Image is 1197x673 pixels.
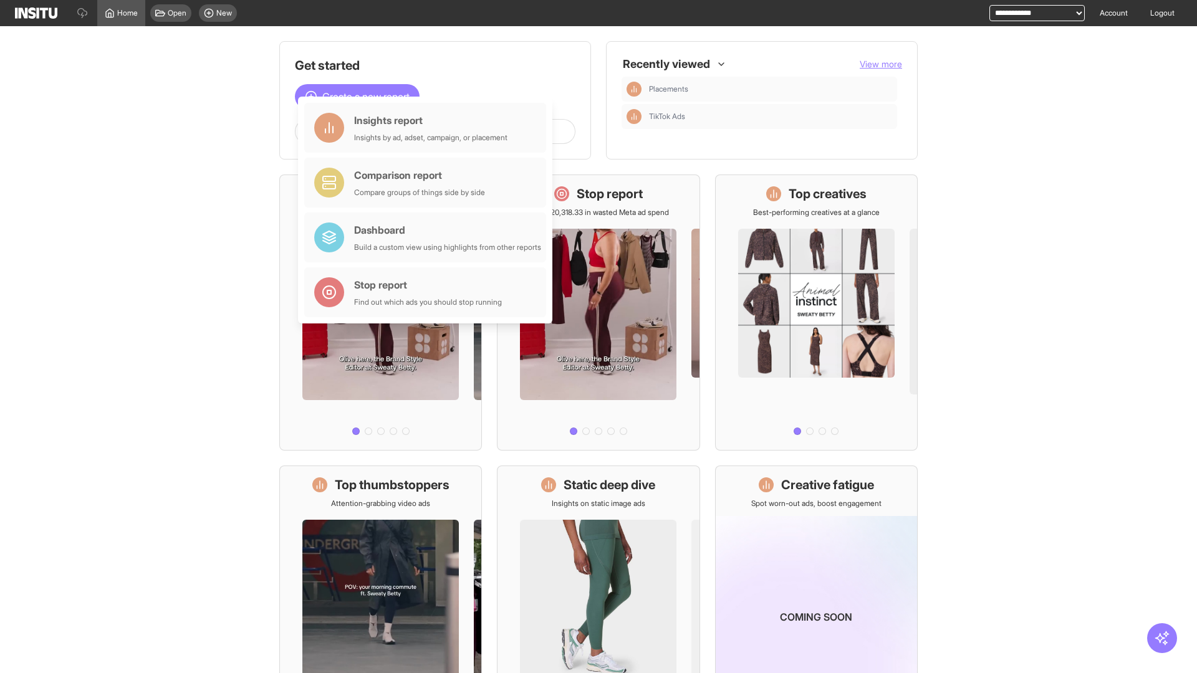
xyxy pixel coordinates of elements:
[15,7,57,19] img: Logo
[649,112,685,122] span: TikTok Ads
[354,133,507,143] div: Insights by ad, adset, campaign, or placement
[322,89,410,104] span: Create a new report
[295,84,420,109] button: Create a new report
[649,84,688,94] span: Placements
[354,168,485,183] div: Comparison report
[789,185,867,203] h1: Top creatives
[860,59,902,69] span: View more
[168,8,186,18] span: Open
[552,499,645,508] p: Insights on static image ads
[860,58,902,70] button: View more
[528,208,669,217] p: Save £20,318.33 in wasted Meta ad spend
[564,476,655,494] h1: Static deep dive
[295,57,575,74] h1: Get started
[627,109,642,124] div: Insights
[649,112,892,122] span: TikTok Ads
[715,174,918,451] a: Top creativesBest-performing creatives at a glance
[331,499,430,508] p: Attention-grabbing video ads
[335,476,449,494] h1: Top thumbstoppers
[753,208,880,217] p: Best-performing creatives at a glance
[354,222,541,237] div: Dashboard
[649,84,892,94] span: Placements
[354,188,485,198] div: Compare groups of things side by side
[354,242,541,252] div: Build a custom view using highlights from other reports
[627,82,642,97] div: Insights
[354,113,507,128] div: Insights report
[497,174,699,451] a: Stop reportSave £20,318.33 in wasted Meta ad spend
[354,277,502,292] div: Stop report
[216,8,232,18] span: New
[117,8,138,18] span: Home
[577,185,643,203] h1: Stop report
[279,174,482,451] a: What's live nowSee all active ads instantly
[354,297,502,307] div: Find out which ads you should stop running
